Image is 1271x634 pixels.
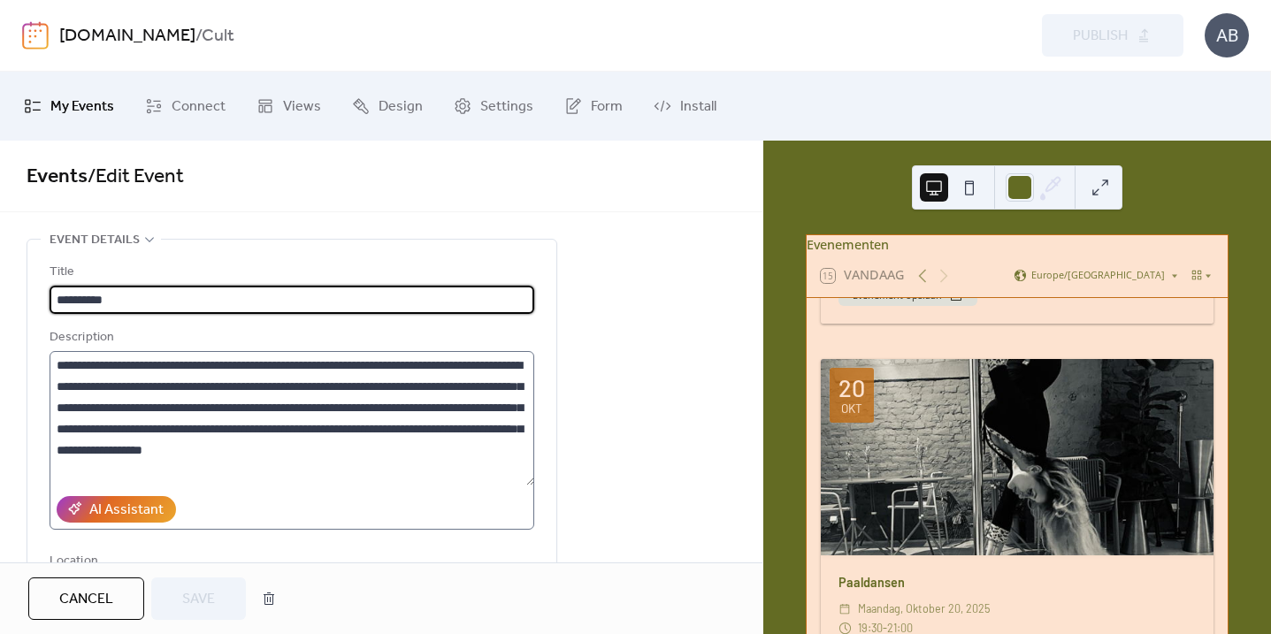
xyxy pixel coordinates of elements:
span: Design [379,93,423,121]
span: Views [283,93,321,121]
div: AI Assistant [89,500,164,521]
span: Form [591,93,623,121]
div: Description [50,327,531,348]
a: My Events [11,79,127,134]
a: [DOMAIN_NAME] [59,19,195,53]
a: Paaldansen [838,575,905,590]
a: Install [640,79,730,134]
img: logo [22,21,49,50]
div: Title [50,262,531,283]
a: Form [551,79,636,134]
div: Evenementen [807,235,1228,255]
span: Event details [50,230,140,251]
span: Settings [480,93,533,121]
span: My Events [50,93,114,121]
a: Settings [440,79,547,134]
div: okt [841,402,862,415]
a: Design [339,79,436,134]
b: Cult [202,19,234,53]
div: 20 [838,376,865,400]
a: Views [243,79,334,134]
span: Connect [172,93,226,121]
span: Cancel [59,589,113,610]
div: Location [50,551,531,572]
span: maandag, oktober 20, 2025 [858,600,990,618]
button: Cancel [28,577,144,620]
span: Europe/[GEOGRAPHIC_DATA] [1031,271,1165,281]
a: Connect [132,79,239,134]
div: ​ [838,600,851,618]
span: / Edit Event [88,157,184,196]
b: / [195,19,202,53]
button: AI Assistant [57,496,176,523]
div: AB [1205,13,1249,57]
span: Install [680,93,716,121]
a: Events [27,157,88,196]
